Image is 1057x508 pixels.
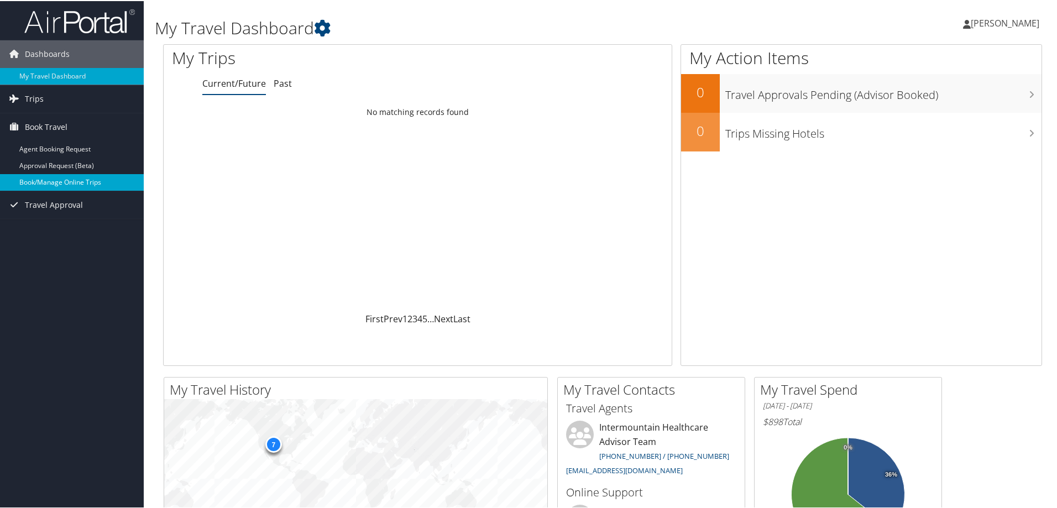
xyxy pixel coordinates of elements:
[563,379,745,398] h2: My Travel Contacts
[681,73,1042,112] a: 0Travel Approvals Pending (Advisor Booked)
[681,121,720,139] h2: 0
[681,112,1042,150] a: 0Trips Missing Hotels
[434,312,453,324] a: Next
[164,101,672,121] td: No matching records found
[681,82,720,101] h2: 0
[407,312,412,324] a: 2
[25,190,83,218] span: Travel Approval
[725,81,1042,102] h3: Travel Approvals Pending (Advisor Booked)
[763,400,933,410] h6: [DATE] - [DATE]
[384,312,402,324] a: Prev
[453,312,470,324] a: Last
[402,312,407,324] a: 1
[760,379,941,398] h2: My Travel Spend
[365,312,384,324] a: First
[763,415,783,427] span: $898
[725,119,1042,140] h3: Trips Missing Hotels
[599,450,729,460] a: [PHONE_NUMBER] / [PHONE_NUMBER]
[155,15,752,39] h1: My Travel Dashboard
[25,84,44,112] span: Trips
[963,6,1050,39] a: [PERSON_NAME]
[844,443,852,450] tspan: 0%
[274,76,292,88] a: Past
[566,484,736,499] h3: Online Support
[885,470,897,477] tspan: 36%
[681,45,1042,69] h1: My Action Items
[427,312,434,324] span: …
[25,39,70,67] span: Dashboards
[763,415,933,427] h6: Total
[202,76,266,88] a: Current/Future
[971,16,1039,28] span: [PERSON_NAME]
[25,112,67,140] span: Book Travel
[412,312,417,324] a: 3
[265,435,281,452] div: 7
[566,464,683,474] a: [EMAIL_ADDRESS][DOMAIN_NAME]
[170,379,547,398] h2: My Travel History
[566,400,736,415] h3: Travel Agents
[172,45,452,69] h1: My Trips
[422,312,427,324] a: 5
[24,7,135,33] img: airportal-logo.png
[561,420,742,479] li: Intermountain Healthcare Advisor Team
[417,312,422,324] a: 4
